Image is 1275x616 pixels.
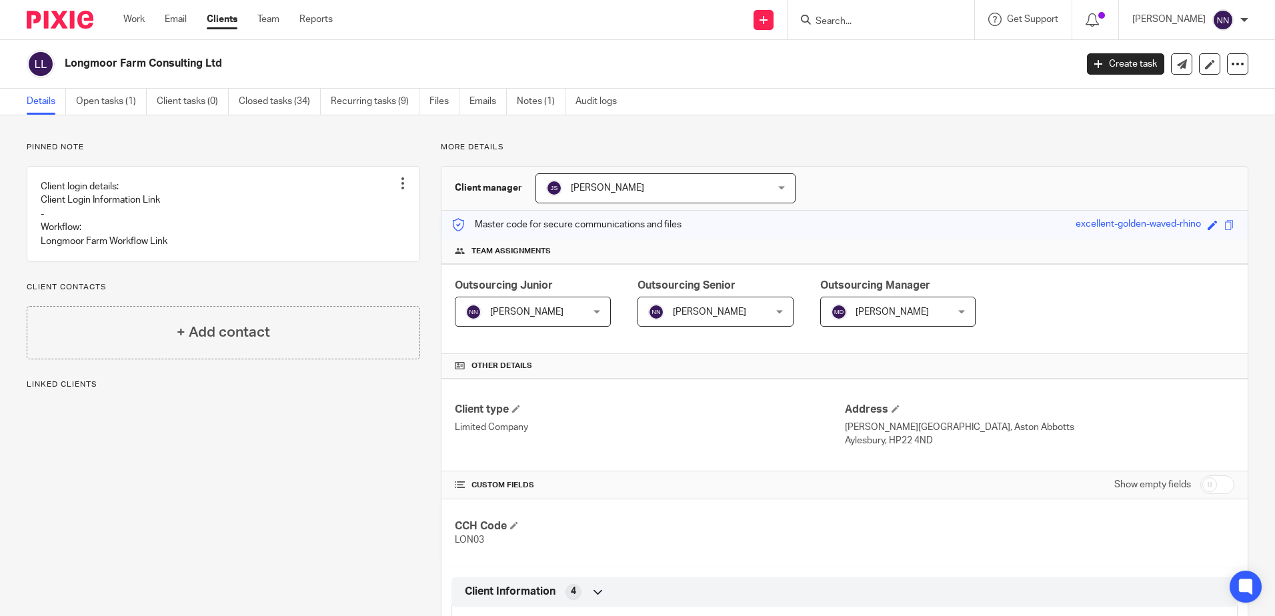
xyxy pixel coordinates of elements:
[207,13,237,26] a: Clients
[455,421,844,434] p: Limited Company
[239,89,321,115] a: Closed tasks (34)
[27,89,66,115] a: Details
[27,11,93,29] img: Pixie
[1087,53,1164,75] a: Create task
[814,16,934,28] input: Search
[455,480,844,491] h4: CUSTOM FIELDS
[471,361,532,371] span: Other details
[299,13,333,26] a: Reports
[465,585,555,599] span: Client Information
[471,246,551,257] span: Team assignments
[455,519,844,533] h4: CCH Code
[1076,217,1201,233] div: excellent-golden-waved-rhino
[571,585,576,598] span: 4
[820,280,930,291] span: Outsourcing Manager
[831,304,847,320] img: svg%3E
[429,89,459,115] a: Files
[177,322,270,343] h4: + Add contact
[469,89,507,115] a: Emails
[455,403,844,417] h4: Client type
[27,142,420,153] p: Pinned note
[455,181,522,195] h3: Client manager
[1114,478,1191,491] label: Show empty fields
[157,89,229,115] a: Client tasks (0)
[845,403,1234,417] h4: Address
[441,142,1248,153] p: More details
[1212,9,1234,31] img: svg%3E
[517,89,565,115] a: Notes (1)
[331,89,419,115] a: Recurring tasks (9)
[27,379,420,390] p: Linked clients
[637,280,736,291] span: Outsourcing Senior
[845,434,1234,447] p: Aylesbury, HP22 4ND
[1007,15,1058,24] span: Get Support
[546,180,562,196] img: svg%3E
[571,183,644,193] span: [PERSON_NAME]
[165,13,187,26] a: Email
[455,535,484,545] span: LON03
[455,280,553,291] span: Outsourcing Junior
[27,50,55,78] img: svg%3E
[27,282,420,293] p: Client contacts
[123,13,145,26] a: Work
[257,13,279,26] a: Team
[451,218,682,231] p: Master code for secure communications and files
[845,421,1234,434] p: [PERSON_NAME][GEOGRAPHIC_DATA], Aston Abbotts
[648,304,664,320] img: svg%3E
[490,307,563,317] span: [PERSON_NAME]
[76,89,147,115] a: Open tasks (1)
[673,307,746,317] span: [PERSON_NAME]
[465,304,481,320] img: svg%3E
[856,307,929,317] span: [PERSON_NAME]
[65,57,866,71] h2: Longmoor Farm Consulting Ltd
[575,89,627,115] a: Audit logs
[1132,13,1206,26] p: [PERSON_NAME]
